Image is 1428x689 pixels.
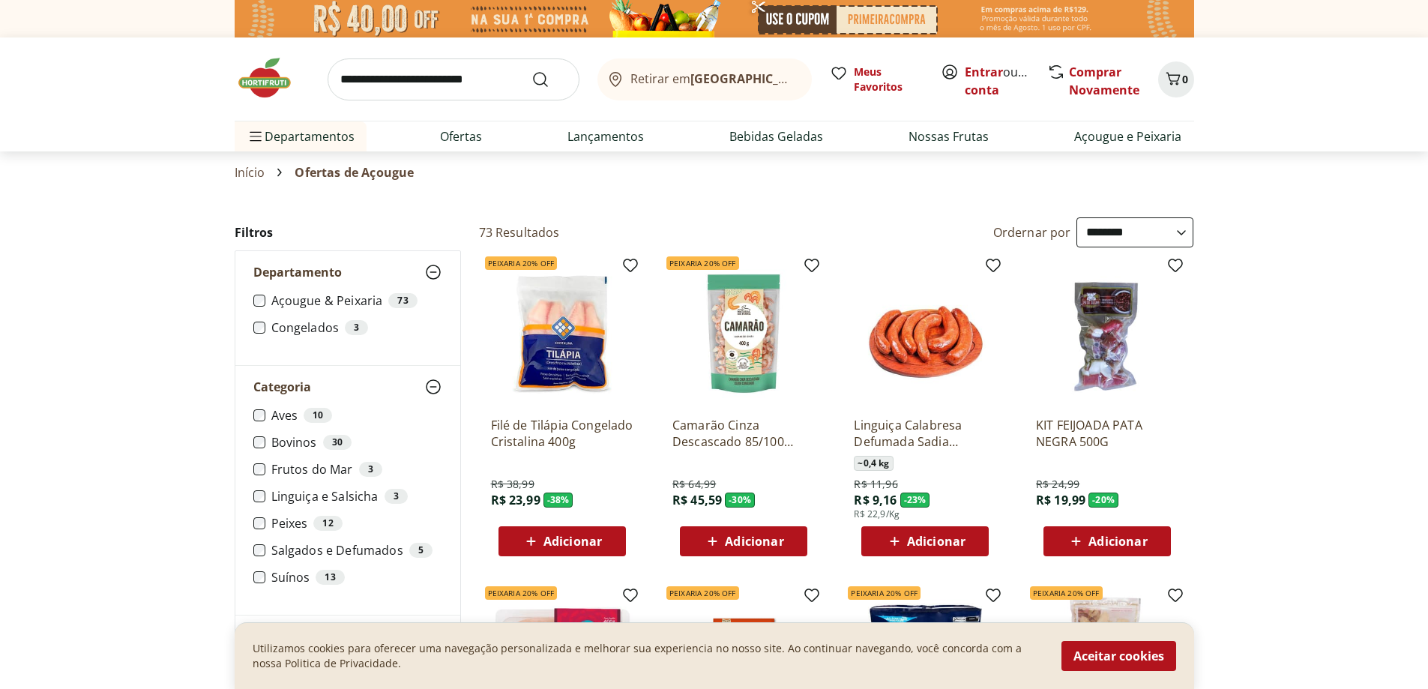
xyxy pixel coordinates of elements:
[359,462,382,477] div: 3
[235,55,310,100] img: Hortifruti
[830,64,923,94] a: Meus Favoritos
[271,408,442,423] label: Aves
[491,477,534,492] span: R$ 38,99
[271,570,442,585] label: Suínos
[900,493,930,508] span: - 23 %
[666,586,739,600] span: Peixaria 20% OFF
[323,435,352,450] div: 30
[854,417,996,450] a: Linguiça Calabresa Defumada Sadia Perdigão
[672,492,722,508] span: R$ 45,59
[479,224,560,241] h2: 73 Resultados
[235,408,460,615] div: Categoria
[1061,641,1176,671] button: Aceitar cookies
[597,58,812,100] button: Retirar em[GEOGRAPHIC_DATA]/[GEOGRAPHIC_DATA]
[235,166,265,179] a: Início
[1088,493,1118,508] span: - 20 %
[680,526,807,556] button: Adicionar
[672,262,815,405] img: Camarão Cinza Descascado 85/100 Congelado Natural Da Terra 400g
[271,489,442,504] label: Linguiça e Salsicha
[1043,526,1171,556] button: Adicionar
[965,64,1003,80] a: Entrar
[1088,535,1147,547] span: Adicionar
[854,262,996,405] img: Linguiça Calabresa Defumada Sadia Perdigão
[993,224,1071,241] label: Ordernar por
[271,543,442,558] label: Salgados e Defumados
[485,586,558,600] span: Peixaria 20% OFF
[271,435,442,450] label: Bovinos
[295,166,414,179] span: Ofertas de Açougue
[1030,586,1103,600] span: Peixaria 20% OFF
[235,251,460,293] button: Departamento
[1069,64,1139,98] a: Comprar Novamente
[253,379,311,394] span: Categoria
[316,570,344,585] div: 13
[725,535,783,547] span: Adicionar
[567,127,644,145] a: Lançamentos
[247,118,265,154] button: Menu
[253,641,1043,671] p: Utilizamos cookies para oferecer uma navegação personalizada e melhorar sua experiencia no nosso ...
[1074,127,1181,145] a: Açougue e Peixaria
[271,320,442,335] label: Congelados
[345,320,368,335] div: 3
[491,417,633,450] a: Filé de Tilápia Congelado Cristalina 400g
[725,493,755,508] span: - 30 %
[531,70,567,88] button: Submit Search
[690,70,943,87] b: [GEOGRAPHIC_DATA]/[GEOGRAPHIC_DATA]
[729,127,823,145] a: Bebidas Geladas
[907,535,965,547] span: Adicionar
[440,127,482,145] a: Ofertas
[328,58,579,100] input: search
[854,508,900,520] span: R$ 22,9/Kg
[672,417,815,450] a: Camarão Cinza Descascado 85/100 Congelado Natural Da Terra 400g
[271,516,442,531] label: Peixes
[672,477,716,492] span: R$ 64,99
[498,526,626,556] button: Adicionar
[965,64,1047,98] a: Criar conta
[854,477,897,492] span: R$ 11,96
[1036,477,1079,492] span: R$ 24,99
[909,127,989,145] a: Nossas Frutas
[235,217,461,247] h2: Filtros
[385,489,408,504] div: 3
[1158,61,1194,97] button: Carrinho
[1182,72,1188,86] span: 0
[388,293,417,308] div: 73
[666,256,739,270] span: Peixaria 20% OFF
[630,72,796,85] span: Retirar em
[247,118,355,154] span: Departamentos
[271,462,442,477] label: Frutos do Mar
[491,492,540,508] span: R$ 23,99
[848,586,921,600] span: Peixaria 20% OFF
[1036,492,1085,508] span: R$ 19,99
[313,516,342,531] div: 12
[304,408,332,423] div: 10
[543,493,573,508] span: - 38 %
[491,262,633,405] img: Filé de Tilápia Congelado Cristalina 400g
[485,256,558,270] span: Peixaria 20% OFF
[543,535,602,547] span: Adicionar
[1036,262,1178,405] img: KIT FEIJOADA PATA NEGRA 500G
[965,63,1031,99] span: ou
[409,543,433,558] div: 5
[253,265,342,280] span: Departamento
[235,616,460,658] button: Marca
[854,64,923,94] span: Meus Favoritos
[271,293,442,308] label: Açougue & Peixaria
[854,492,897,508] span: R$ 9,16
[861,526,989,556] button: Adicionar
[235,293,460,365] div: Departamento
[854,456,893,471] span: ~ 0,4 kg
[235,366,460,408] button: Categoria
[1036,417,1178,450] a: KIT FEIJOADA PATA NEGRA 500G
